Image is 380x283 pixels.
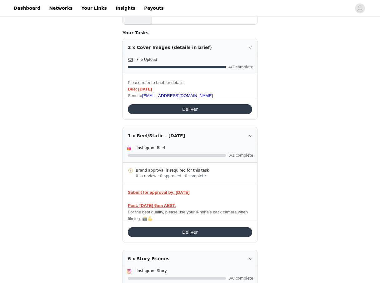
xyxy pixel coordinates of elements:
[228,276,253,280] span: 0/6 complete
[123,250,257,267] div: icon: right6 x Story Frames
[128,80,185,85] span: Please refer to brief for details.
[248,46,252,49] i: icon: right
[128,210,248,221] span: For the best quality, please use your iPhone’s back camera when filming. 📸💪
[122,30,257,36] h4: Your Tasks
[127,146,132,151] img: Instagram Reels Icon
[128,87,152,91] strong: Due: [DATE]
[77,1,111,15] a: Your Links
[228,65,253,69] span: 4/2 complete
[136,168,252,173] div: Brand approval is required for this task
[248,257,252,261] i: icon: right
[112,1,139,15] a: Insights
[127,269,132,274] img: Instagram Icon
[248,134,252,138] i: icon: right
[123,127,257,144] div: icon: right1 x Reel/Static - [DATE]
[142,93,213,98] a: [EMAIL_ADDRESS][DOMAIN_NAME]
[123,39,257,56] div: icon: right2 x Cover Images (details in brief)
[136,173,252,179] div: 0 in review · 0 approved · 0 complete
[128,190,189,208] strong: Submit for approval by: [DATE] Post: [DATE] 6pm AEST.
[45,1,76,15] a: Networks
[228,154,253,157] span: 0/1 complete
[357,3,363,13] div: avatar
[10,1,44,15] a: Dashboard
[128,227,252,237] button: Deliver
[128,87,213,98] span: Send to
[128,104,252,114] button: Deliver
[137,146,165,150] span: Instagram Reel
[137,269,167,273] span: Instagram Story
[140,1,167,15] a: Payouts
[137,57,157,62] span: File Upload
